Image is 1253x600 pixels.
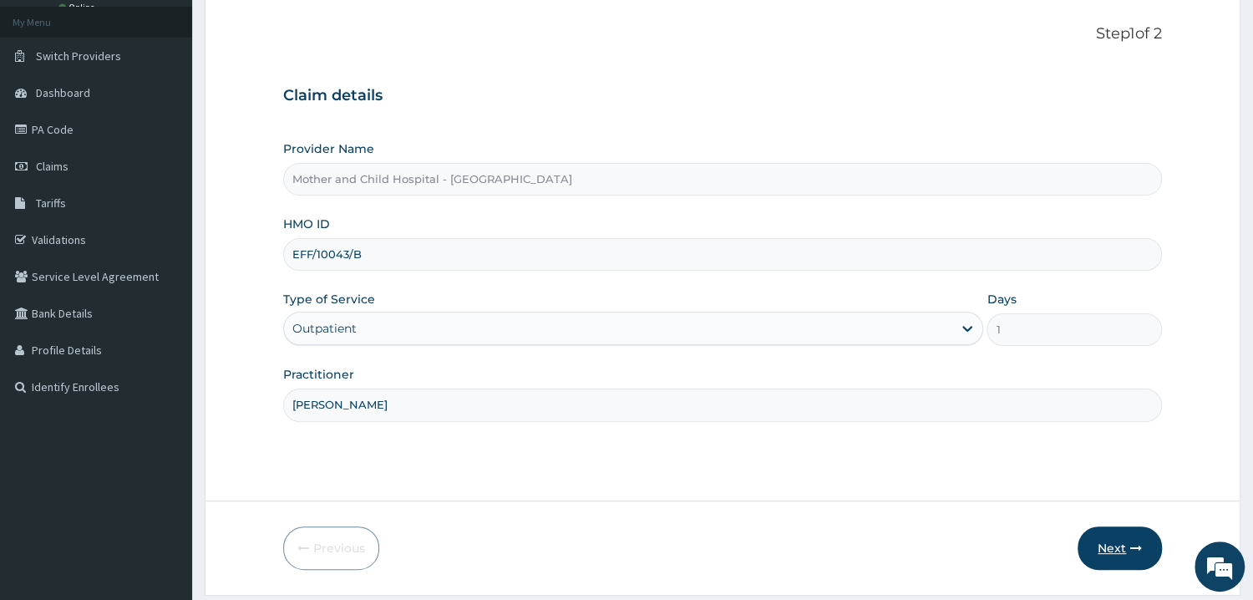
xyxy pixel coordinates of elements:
input: Enter Name [283,389,1162,421]
a: Online [58,2,99,13]
p: Step 1 of 2 [283,25,1162,43]
span: Tariffs [36,196,66,211]
span: Claims [36,159,68,174]
h3: Claim details [283,87,1162,105]
label: Days [987,291,1016,308]
label: HMO ID [283,216,330,232]
label: Type of Service [283,291,375,308]
div: Chat with us now [87,94,281,115]
span: We're online! [97,188,231,357]
textarea: Type your message and hit 'Enter' [8,412,318,470]
img: d_794563401_company_1708531726252_794563401 [31,84,68,125]
button: Previous [283,526,379,570]
label: Provider Name [283,140,374,157]
span: Dashboard [36,85,90,100]
div: Outpatient [292,320,357,337]
span: Switch Providers [36,48,121,64]
button: Next [1078,526,1162,570]
input: Enter HMO ID [283,238,1162,271]
div: Minimize live chat window [274,8,314,48]
label: Practitioner [283,366,354,383]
